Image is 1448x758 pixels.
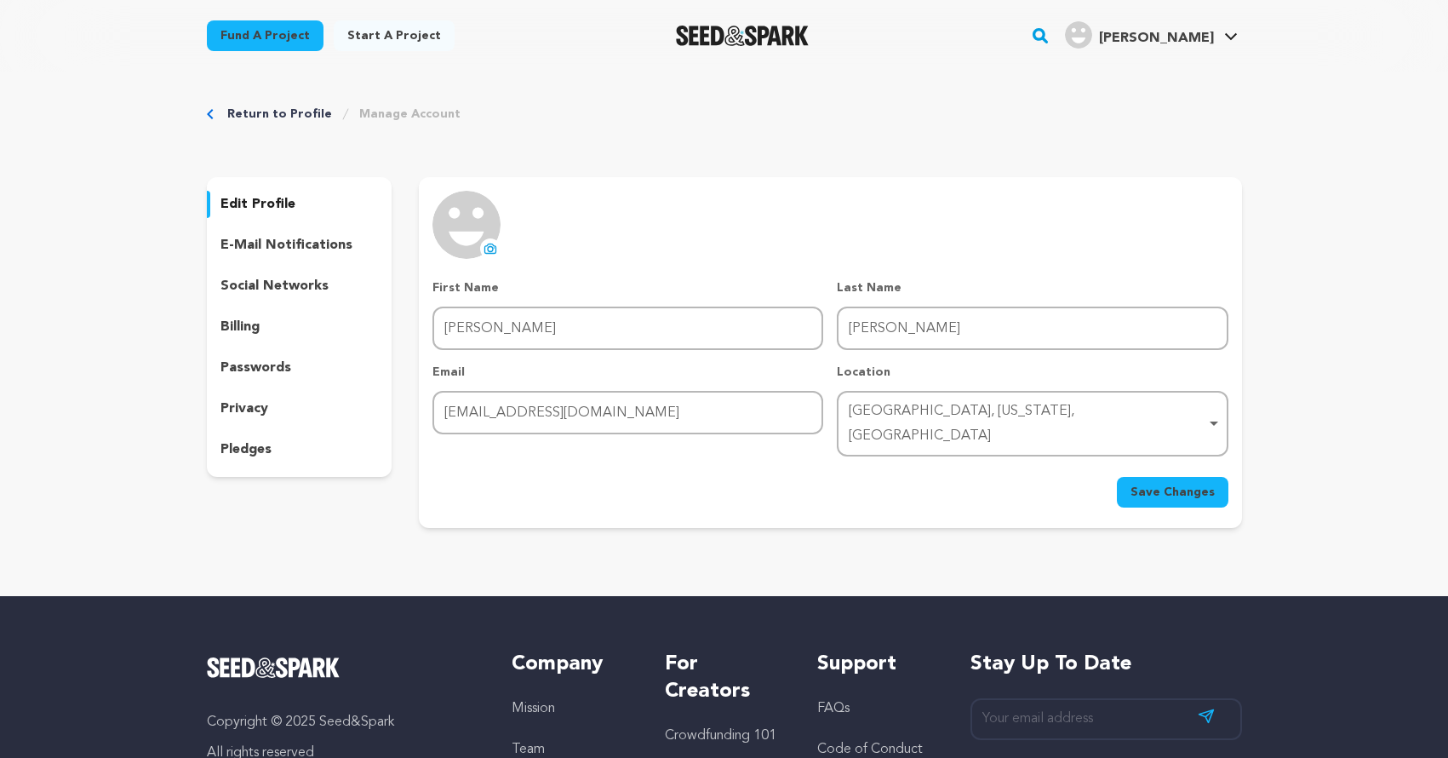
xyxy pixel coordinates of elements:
[359,106,461,123] a: Manage Account
[207,313,392,341] button: billing
[227,106,332,123] a: Return to Profile
[1130,484,1215,501] span: Save Changes
[220,439,272,460] p: pledges
[837,307,1228,350] input: Last Name
[207,106,1242,123] div: Breadcrumb
[1062,18,1241,49] a: Robert T.'s Profile
[220,317,260,337] p: billing
[432,307,823,350] input: First Name
[220,235,352,256] p: e-mail notifications
[512,743,545,756] a: Team
[1065,21,1214,49] div: Robert T.'s Profile
[432,391,823,434] input: Email
[817,702,850,715] a: FAQs
[1099,32,1214,45] span: [PERSON_NAME]
[512,651,630,678] h5: Company
[207,436,392,463] button: pledges
[665,729,776,743] a: Crowdfunding 101
[1117,477,1228,508] button: Save Changes
[207,273,392,300] button: social networks
[817,651,936,678] h5: Support
[207,712,478,732] p: Copyright © 2025 Seed&Spark
[207,658,341,678] img: Seed&Spark Logo
[207,395,392,422] button: privacy
[207,191,392,218] button: edit profile
[207,20,323,51] a: Fund a project
[432,364,823,381] p: Email
[220,358,291,378] p: passwords
[207,232,392,259] button: e-mail notifications
[432,279,823,296] p: First Name
[970,698,1242,740] input: Your email address
[1062,18,1241,54] span: Robert T.'s Profile
[970,651,1242,678] h5: Stay up to date
[207,658,478,678] a: Seed&Spark Homepage
[817,743,923,756] a: Code of Conduct
[676,26,810,46] a: Seed&Spark Homepage
[220,276,329,296] p: social networks
[1065,21,1092,49] img: user.png
[837,279,1228,296] p: Last Name
[207,354,392,382] button: passwords
[334,20,455,51] a: Start a project
[837,364,1228,381] p: Location
[512,702,555,715] a: Mission
[849,399,1205,449] div: [GEOGRAPHIC_DATA], [US_STATE], [GEOGRAPHIC_DATA]
[665,651,783,705] h5: For Creators
[220,399,268,419] p: privacy
[676,26,810,46] img: Seed&Spark Logo Dark Mode
[220,194,295,215] p: edit profile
